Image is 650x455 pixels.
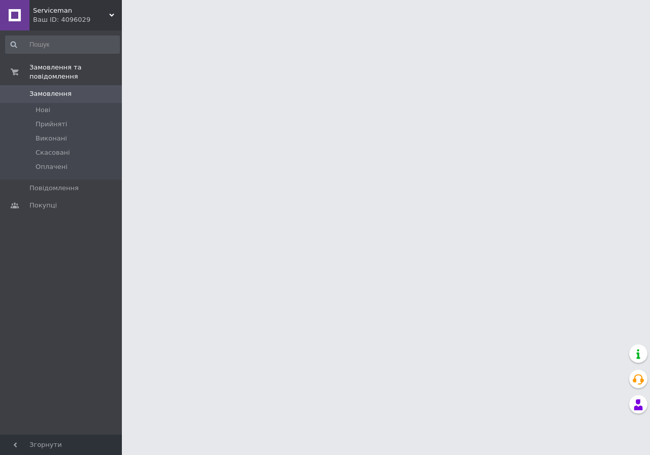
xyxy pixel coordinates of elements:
span: Прийняті [36,120,67,129]
div: Ваш ID: 4096029 [33,15,122,24]
span: Замовлення [29,89,72,98]
span: Замовлення та повідомлення [29,63,122,81]
input: Пошук [5,36,120,54]
span: Serviceman [33,6,109,15]
span: Нові [36,106,50,115]
span: Оплачені [36,162,68,171]
span: Скасовані [36,148,70,157]
span: Повідомлення [29,184,79,193]
span: Виконані [36,134,67,143]
span: Покупці [29,201,57,210]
